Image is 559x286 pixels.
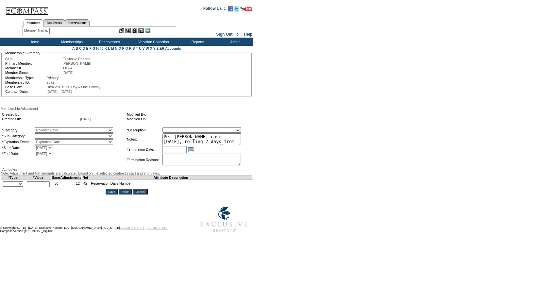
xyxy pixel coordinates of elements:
[129,46,132,50] a: R
[65,19,90,26] a: Reservations
[136,46,138,50] a: T
[139,46,142,50] a: U
[125,28,131,33] img: View
[127,38,178,46] td: Vacation Collection
[1,171,253,175] div: Note: Adjustment and Net amounts are calculated based on the selected contract's start and end da...
[2,112,79,116] td: Created By:
[47,76,59,80] span: Primary
[106,189,118,194] input: Save
[178,38,216,46] td: Reports
[108,46,110,50] a: L
[60,180,82,189] td: 12
[62,61,91,65] span: [PERSON_NAME]
[1,107,253,110] div: Membership Adjustment
[240,7,252,11] img: Subscribe to our YouTube Channel
[5,57,62,61] td: Club:
[5,71,62,75] td: Member Since:
[93,46,95,50] a: G
[72,46,75,50] a: A
[153,46,156,50] a: Y
[156,46,159,50] a: Z
[122,46,125,50] a: P
[15,38,52,46] td: Home
[244,32,252,37] a: Help
[1,176,25,180] td: *Type
[47,90,72,93] span: [DATE] - [DATE]
[62,66,72,70] span: 11064
[79,46,82,50] a: C
[82,180,89,189] td: 42
[127,133,162,145] td: Notes:
[62,71,74,75] span: [DATE]
[160,46,181,50] a: ER Accounts
[96,46,99,50] a: H
[52,38,90,46] td: Memberships
[234,8,239,12] a: Follow us on Twitter
[127,127,162,133] td: *Description:
[47,85,101,89] span: Ultra v01.15 60 Day – One Holiday
[24,28,49,33] div: Member Name:
[5,66,62,70] td: Member ID:
[125,46,128,50] a: Q
[195,203,253,236] img: Exclusive Resorts
[2,117,79,121] td: Created On:
[2,133,34,139] td: *Sub Category:
[119,189,132,194] input: Reset
[146,46,149,50] a: W
[76,46,78,50] a: B
[237,32,240,37] span: ::
[133,189,148,194] input: Cancel
[216,38,253,46] td: Admin
[43,19,65,26] a: Residences
[111,46,114,50] a: M
[52,176,60,180] td: Base
[150,46,152,50] a: X
[82,176,89,180] td: Net
[52,180,60,189] td: 30
[80,117,91,121] span: [DATE]
[60,176,82,180] td: Adjustments
[5,80,46,84] td: Membership ID:
[234,6,239,11] img: Follow us on Twitter
[216,32,232,37] a: Sign Out
[132,28,137,33] img: Impersonate
[143,46,145,50] a: V
[187,146,195,153] a: Open the calendar popup.
[240,8,252,12] a: Subscribe to our YouTube Channel
[127,154,162,166] td: Termination Reason:
[2,145,34,150] td: *Start Date:
[115,46,118,50] a: N
[89,180,252,189] td: Reservation Days Number
[5,76,46,80] td: Membership Type:
[25,176,52,180] td: *Value
[228,6,233,11] img: Become our fan on Facebook
[47,80,55,84] span: 2572
[5,90,46,93] td: Contract Dates:
[118,46,121,50] a: O
[102,46,104,50] a: J
[127,117,249,121] td: Modified On:
[62,57,90,61] span: Exclusive Resorts
[162,133,241,145] textarea: Per [PERSON_NAME] case [DATE], rolling 7 days from 24/25 to 25/26. Days did not auto roll.
[132,46,135,50] a: S
[138,28,144,33] img: Reservations
[1,167,253,171] div: Attributes
[5,51,41,55] legend: Membership Summary
[121,226,144,229] a: PRIVACY POLICY
[89,46,92,50] a: F
[2,127,34,133] td: *Category:
[86,46,88,50] a: E
[5,85,46,89] td: Base Plan:
[228,8,233,12] a: Become our fan on Facebook
[2,139,34,144] td: *Expiration Event:
[2,151,34,156] td: *End Date:
[90,38,127,46] td: Reservations
[5,61,62,65] td: Primary Member:
[127,112,249,116] td: Modified By:
[6,2,48,15] img: Compass Home
[83,46,85,50] a: D
[203,6,227,13] td: Follow Us ::
[145,28,150,33] img: b_calculator.gif
[147,226,168,229] a: TERMS OF USE
[127,146,162,153] td: Termination Date:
